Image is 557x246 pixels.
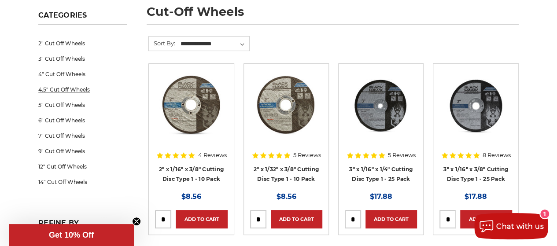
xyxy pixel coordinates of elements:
button: Chat with us [474,213,548,239]
a: 2" Cut Off Wheels [38,36,127,51]
a: Add to Cart [460,210,512,228]
a: 3" x 1/16" x 1/4" Cutting Disc Type 1 - 25 Pack [349,166,413,183]
a: Add to Cart [365,210,417,228]
span: $17.88 [465,192,487,201]
a: 7" Cut Off Wheels [38,128,127,143]
a: 3" x 1/16" x 3/8" Cutting Disc [439,70,512,142]
div: 1 [540,209,549,218]
span: 5 Reviews [293,152,321,158]
a: 3" Cut Off Wheels [38,51,127,66]
a: 3” x .0625” x 1/4” Die Grinder Cut-Off Wheels by Black Hawk Abrasives [345,70,417,142]
img: 3" x 1/16" x 3/8" Cutting Disc [441,70,511,140]
a: 9" Cut Off Wheels [38,143,127,159]
span: 4 Reviews [198,152,226,158]
span: Get 10% Off [49,231,94,239]
select: Sort By: [179,37,249,51]
a: 6" Cut Off Wheels [38,113,127,128]
span: $8.56 [276,192,296,201]
h5: Refine by [38,219,127,232]
img: 2" x 1/32" x 3/8" Cut Off Wheel [251,70,321,140]
a: 2" x 1/32" x 3/8" Cutting Disc Type 1 - 10 Pack [254,166,319,183]
img: 3” x .0625” x 1/4” Die Grinder Cut-Off Wheels by Black Hawk Abrasives [346,70,416,140]
div: Get 10% OffClose teaser [9,224,134,246]
a: 4" Cut Off Wheels [38,66,127,82]
a: 14" Cut Off Wheels [38,174,127,190]
span: $8.56 [181,192,201,201]
a: 3" x 1/16" x 3/8" Cutting Disc Type 1 - 25 Pack [443,166,508,183]
span: $17.88 [370,192,392,201]
a: 2" x 1/16" x 3/8" Cutting Disc Type 1 - 10 Pack [159,166,224,183]
span: 5 Reviews [388,152,416,158]
button: Close teaser [132,217,141,226]
a: 5" Cut Off Wheels [38,97,127,113]
a: 12" Cut Off Wheels [38,159,127,174]
a: 4.5" Cut Off Wheels [38,82,127,97]
a: Add to Cart [271,210,322,228]
h1: cut-off wheels [147,6,519,25]
a: Add to Cart [176,210,227,228]
span: 8 Reviews [483,152,511,158]
h5: Categories [38,11,127,25]
a: 2" x 1/32" x 3/8" Cut Off Wheel [250,70,322,142]
a: 2" x 1/16" x 3/8" Cut Off Wheel [155,70,227,142]
img: 2" x 1/16" x 3/8" Cut Off Wheel [156,70,226,140]
label: Sort By: [149,37,175,50]
span: Chat with us [496,222,544,231]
